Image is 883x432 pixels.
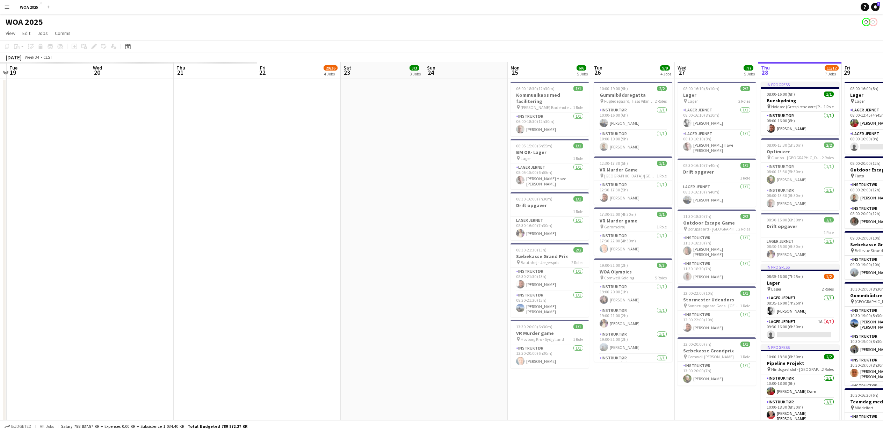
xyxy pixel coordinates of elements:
a: 1 [871,3,880,11]
app-user-avatar: Drift Drift [869,18,877,26]
span: View [6,30,15,36]
a: Jobs [35,29,51,38]
span: Edit [22,30,30,36]
a: View [3,29,18,38]
h1: WOA 2025 [6,17,43,27]
a: Edit [20,29,33,38]
span: 1 [877,2,880,6]
span: Comms [55,30,71,36]
div: CEST [43,54,52,60]
app-user-avatar: Bettina Madsen [862,18,870,26]
span: Budgeted [11,424,31,429]
span: All jobs [38,424,55,429]
div: Salary 788 837.87 KR + Expenses 0.00 KR + Subsistence 1 034.40 KR = [61,424,247,429]
button: WOA 2025 [14,0,44,14]
span: Jobs [37,30,48,36]
a: Comms [52,29,73,38]
span: Total Budgeted 789 872.27 KR [188,424,247,429]
button: Budgeted [3,423,32,430]
div: [DATE] [6,54,22,61]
